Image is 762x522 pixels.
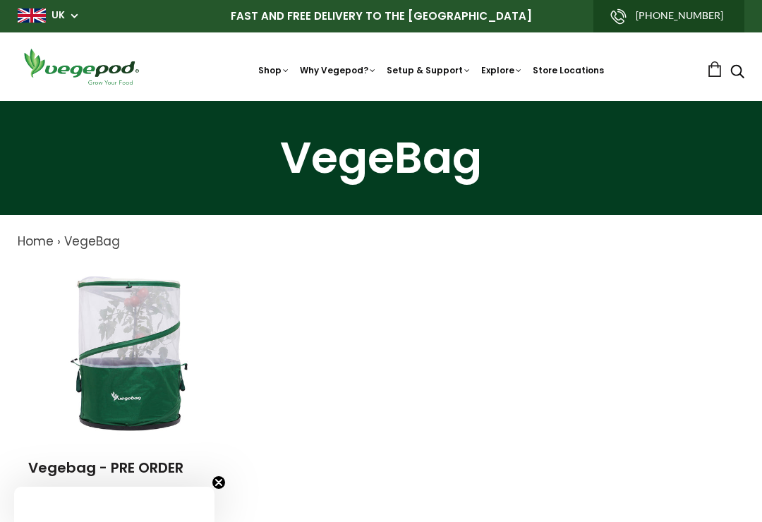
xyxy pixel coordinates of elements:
img: Vegebag - PRE ORDER [43,265,219,442]
a: UK [52,8,65,23]
img: gb_large.png [18,8,46,23]
img: Vegepod [18,47,145,87]
a: Search [730,66,744,80]
div: Close teaser [14,487,214,522]
a: Home [18,233,54,250]
a: VegeBag [64,233,120,250]
button: Close teaser [212,475,226,490]
a: Vegebag - PRE ORDER [28,458,183,478]
h1: VegeBag [18,136,744,180]
a: Setup & Support [387,64,471,76]
a: Shop [258,64,290,76]
a: Explore [481,64,523,76]
nav: breadcrumbs [18,233,744,251]
span: › [57,233,61,250]
a: Why Vegepod? [300,64,377,76]
a: Store Locations [533,64,604,76]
